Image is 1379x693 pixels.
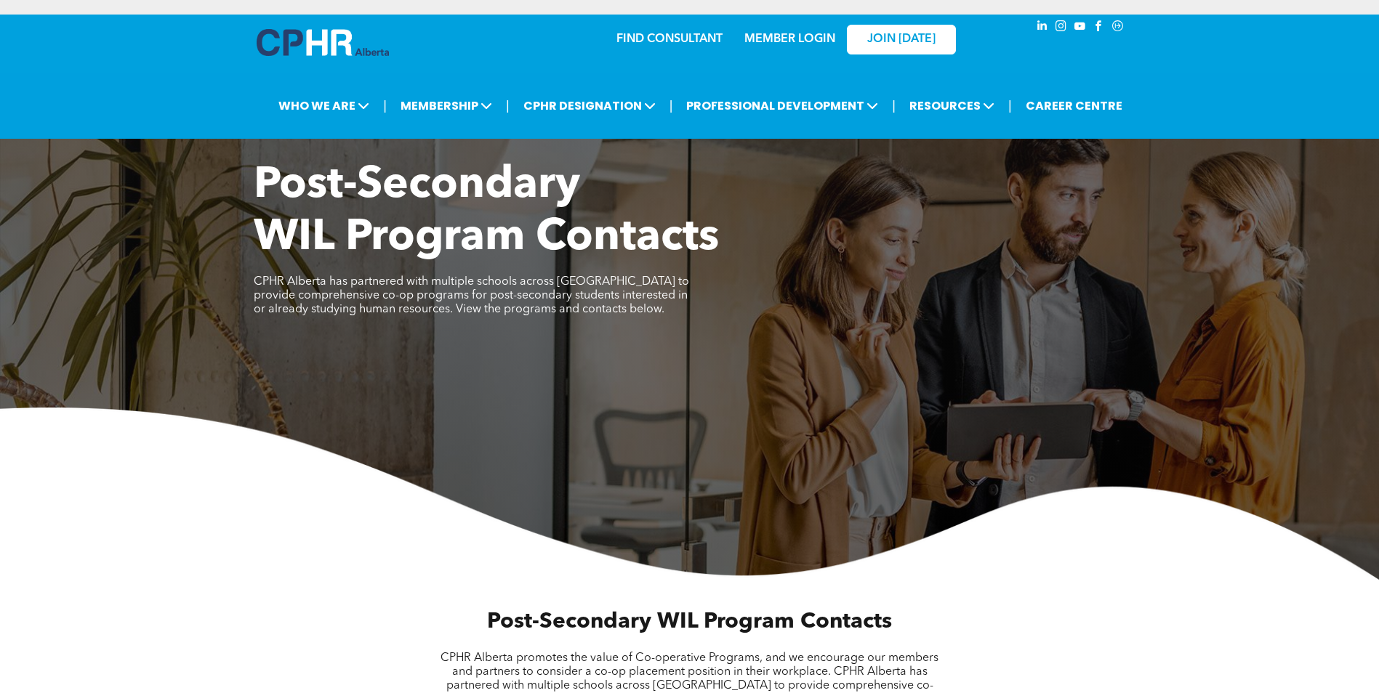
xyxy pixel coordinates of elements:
[1008,91,1012,121] li: |
[682,92,883,119] span: PROFESSIONAL DEVELOPMENT
[867,33,936,46] span: JOIN [DATE]
[487,611,892,633] span: Post-Secondary WIL Program Contacts
[383,91,387,121] li: |
[519,92,660,119] span: CPHR DESIGNATION
[1021,92,1127,119] a: CAREER CENTRE
[847,25,956,54] a: JOIN [DATE]
[254,164,580,208] span: Post-Secondary
[905,92,999,119] span: RESOURCES
[1072,18,1088,38] a: youtube
[254,216,719,260] span: WIL Program Contacts
[744,33,835,45] a: MEMBER LOGIN
[1053,18,1069,38] a: instagram
[254,276,689,315] span: CPHR Alberta has partnered with multiple schools across [GEOGRAPHIC_DATA] to provide comprehensiv...
[396,92,496,119] span: MEMBERSHIP
[257,29,389,56] img: A blue and white logo for cp alberta
[670,91,673,121] li: |
[616,33,723,45] a: FIND CONSULTANT
[892,91,896,121] li: |
[1034,18,1050,38] a: linkedin
[506,91,510,121] li: |
[1091,18,1107,38] a: facebook
[274,92,374,119] span: WHO WE ARE
[1110,18,1126,38] a: Social network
